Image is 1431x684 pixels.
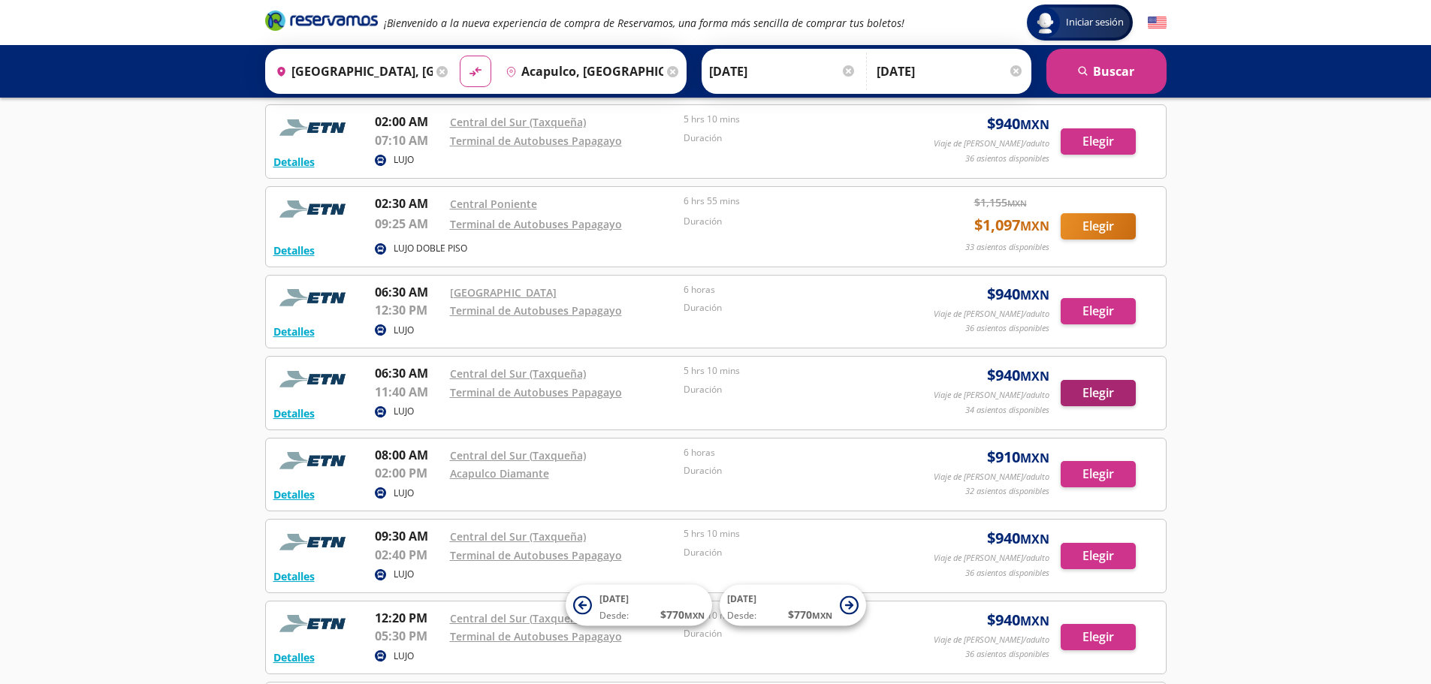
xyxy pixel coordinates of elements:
p: 36 asientos disponibles [965,152,1049,165]
button: Detalles [273,568,315,584]
span: $ 940 [987,609,1049,631]
img: RESERVAMOS [273,609,356,639]
p: 33 asientos disponibles [965,241,1049,254]
p: 36 asientos disponibles [965,648,1049,661]
p: Duración [684,464,910,478]
button: Elegir [1061,543,1136,569]
p: 09:30 AM [375,527,442,545]
p: Viaje de [PERSON_NAME]/adulto [934,471,1049,484]
img: RESERVAMOS [273,527,356,557]
a: Acapulco Diamante [450,466,549,481]
small: MXN [812,610,832,621]
span: $ 1,097 [974,214,1049,237]
span: [DATE] [599,592,629,605]
input: Buscar Origen [270,53,433,90]
img: RESERVAMOS [273,364,356,394]
p: Duración [684,131,910,145]
a: [GEOGRAPHIC_DATA] [450,285,557,300]
p: LUJO [394,568,414,581]
p: 5 hrs 10 mins [684,527,910,541]
span: [DATE] [727,592,756,605]
p: 02:00 AM [375,113,442,131]
p: LUJO [394,324,414,337]
p: Duración [684,627,910,640]
p: 36 asientos disponibles [965,322,1049,335]
button: Detalles [273,649,315,665]
p: Duración [684,383,910,396]
input: Opcional [877,53,1024,90]
span: $ 770 [788,607,832,622]
p: Viaje de [PERSON_NAME]/adulto [934,389,1049,402]
span: Iniciar sesión [1060,15,1130,30]
a: Central del Sur (Taxqueña) [450,529,586,544]
span: $ 910 [987,446,1049,469]
span: $ 770 [660,607,705,622]
button: Elegir [1061,128,1136,155]
p: 5 hrs 10 mins [684,113,910,126]
span: $ 1,155 [974,194,1027,210]
a: Central del Sur (Taxqueña) [450,448,586,463]
button: [DATE]Desde:$770MXN [720,585,866,626]
input: Elegir Fecha [709,53,856,90]
img: RESERVAMOS [273,283,356,313]
a: Central del Sur (Taxqueña) [450,366,586,381]
button: Elegir [1061,624,1136,650]
button: Detalles [273,405,315,421]
a: Central del Sur (Taxqueña) [450,611,586,625]
p: Viaje de [PERSON_NAME]/adulto [934,552,1049,565]
p: Duración [684,546,910,559]
a: Central del Sur (Taxqueña) [450,115,586,129]
p: Viaje de [PERSON_NAME]/adulto [934,308,1049,321]
p: 11:40 AM [375,383,442,401]
p: 02:30 AM [375,194,442,212]
button: English [1148,14,1167,32]
button: Elegir [1061,213,1136,240]
span: $ 940 [987,113,1049,135]
p: 36 asientos disponibles [965,567,1049,580]
span: $ 940 [987,283,1049,306]
img: RESERVAMOS [273,194,356,224]
button: Buscar [1046,49,1167,94]
a: Brand Logo [265,9,378,36]
p: 34 asientos disponibles [965,404,1049,417]
p: LUJO [394,153,414,167]
input: Buscar Destino [500,53,663,90]
button: Elegir [1061,461,1136,487]
small: MXN [1020,368,1049,384]
p: 32 asientos disponibles [965,485,1049,498]
button: [DATE]Desde:$770MXN [566,585,712,626]
span: Desde: [727,609,756,622]
p: 6 horas [684,446,910,460]
a: Terminal de Autobuses Papagayo [450,385,622,399]
em: ¡Bienvenido a la nueva experiencia de compra de Reservamos, una forma más sencilla de comprar tus... [384,16,904,30]
a: Terminal de Autobuses Papagayo [450,548,622,562]
p: LUJO [394,487,414,500]
p: Duración [684,301,910,315]
a: Terminal de Autobuses Papagayo [450,629,622,643]
p: 6 horas [684,283,910,297]
p: LUJO DOBLE PISO [394,242,467,255]
button: Detalles [273,154,315,170]
p: 02:40 PM [375,546,442,564]
a: Terminal de Autobuses Papagayo [450,217,622,231]
small: MXN [1020,531,1049,547]
p: 12:20 PM [375,609,442,627]
small: MXN [1007,197,1027,209]
small: MXN [1020,218,1049,234]
img: RESERVAMOS [273,446,356,476]
p: 07:10 AM [375,131,442,149]
span: $ 940 [987,527,1049,550]
p: Duración [684,215,910,228]
p: 08:00 AM [375,446,442,464]
button: Detalles [273,487,315,502]
p: 06:30 AM [375,283,442,301]
p: 09:25 AM [375,215,442,233]
small: MXN [1020,450,1049,466]
p: Viaje de [PERSON_NAME]/adulto [934,634,1049,646]
a: Terminal de Autobuses Papagayo [450,134,622,148]
small: MXN [1020,613,1049,629]
button: Detalles [273,243,315,258]
a: Central Poniente [450,197,537,211]
small: MXN [1020,116,1049,133]
button: Detalles [273,324,315,339]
